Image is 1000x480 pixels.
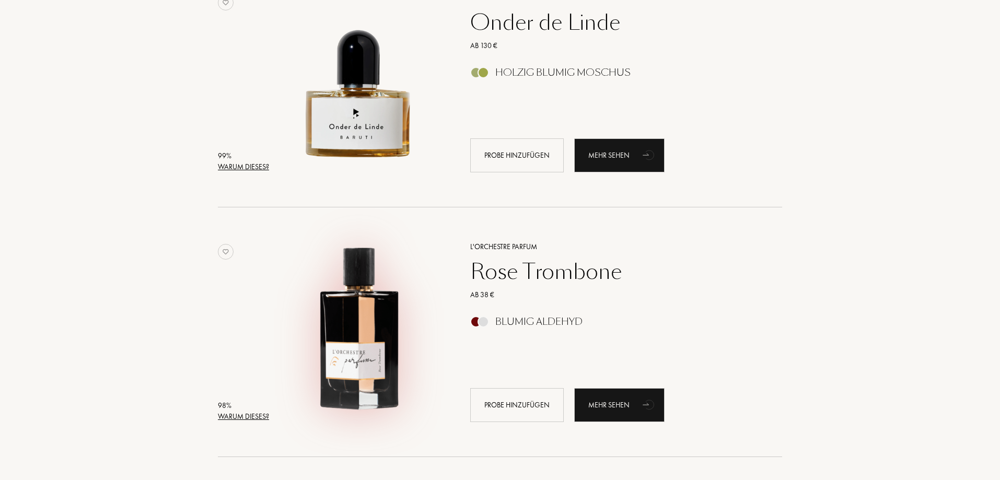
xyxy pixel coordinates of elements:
[470,138,564,172] div: Probe hinzufügen
[639,144,660,165] div: animation
[639,394,660,415] div: animation
[495,67,631,78] div: Holzig Blumig Moschus
[218,400,269,411] div: 98 %
[218,244,234,260] img: no_like_p.png
[495,316,583,327] div: Blumig Aldehyd
[218,161,269,172] div: Warum dieses?
[462,319,767,330] a: Blumig Aldehyd
[574,138,665,172] div: Mehr sehen
[218,150,269,161] div: 99 %
[470,388,564,422] div: Probe hinzufügen
[574,138,665,172] a: Mehr sehenanimation
[574,388,665,422] a: Mehr sehenanimation
[462,259,767,284] a: Rose Trombone
[272,228,455,434] a: Rose Trombone L'Orchestre Parfum
[462,40,767,51] a: Ab 130 €
[462,10,767,35] a: Onder de Linde
[272,240,446,414] img: Rose Trombone L'Orchestre Parfum
[462,70,767,81] a: Holzig Blumig Moschus
[462,241,767,252] a: L'Orchestre Parfum
[218,411,269,422] div: Warum dieses?
[574,388,665,422] div: Mehr sehen
[462,289,767,300] a: Ab 38 €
